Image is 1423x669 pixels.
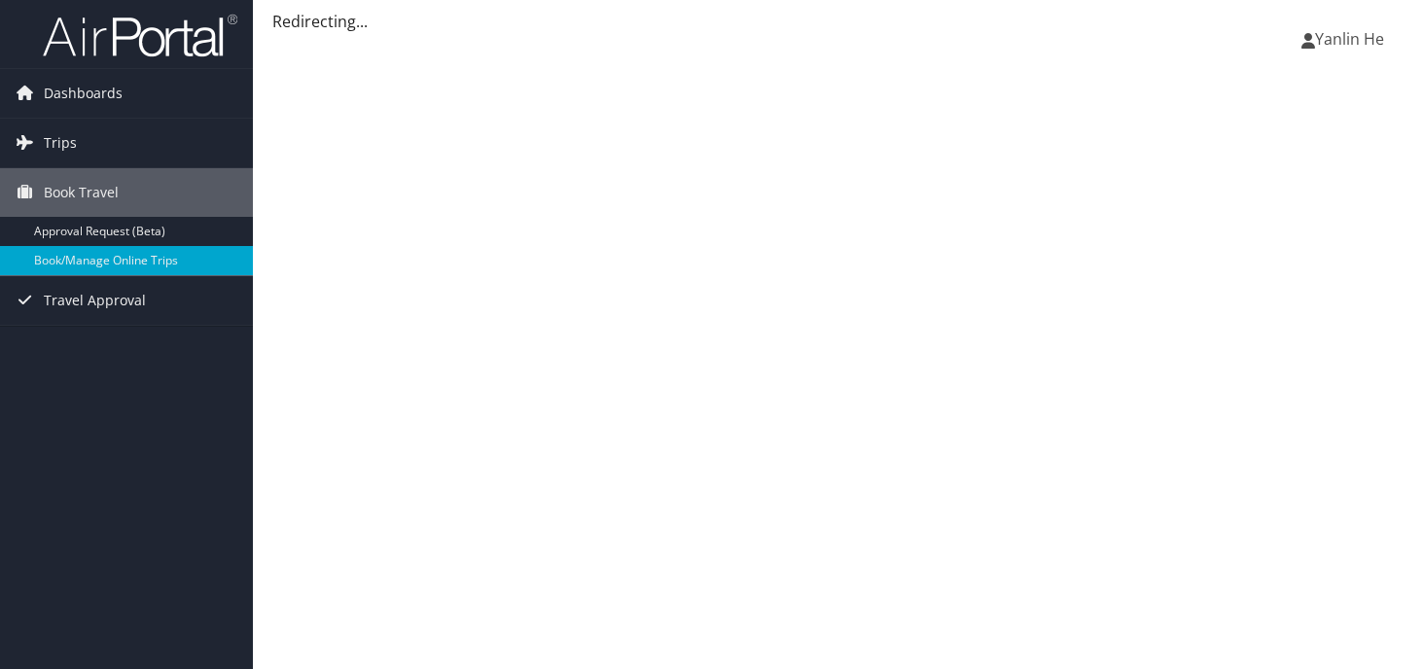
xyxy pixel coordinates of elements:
img: airportal-logo.png [43,13,237,58]
span: Travel Approval [44,276,146,325]
span: Trips [44,119,77,167]
div: Redirecting... [272,10,1404,33]
span: Yanlin He [1315,28,1384,50]
a: Yanlin He [1301,10,1404,68]
span: Dashboards [44,69,123,118]
span: Book Travel [44,168,119,217]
